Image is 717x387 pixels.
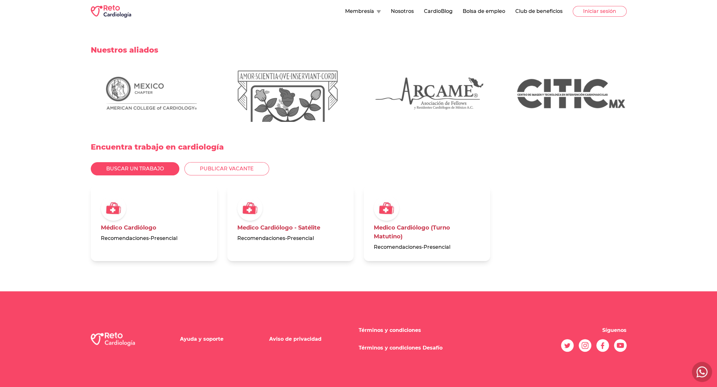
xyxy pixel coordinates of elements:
[101,235,207,242] p: Recomendaciones - Presencial
[237,235,344,242] p: Recomendaciones - Presencial
[391,8,414,15] button: Nosotros
[602,327,627,334] p: Síguenos
[463,8,505,15] button: Bolsa de empleo
[359,327,421,333] a: Términos y condiciones
[101,196,126,221] img: Recomendaciones
[91,332,135,346] img: logo
[424,8,453,15] button: CardioBlog
[91,132,627,162] h2: Encuentra trabajo en cardiología
[91,35,627,65] h2: Nuestros aliados
[180,336,223,342] a: Ayuda y soporte
[573,6,627,17] button: Iniciar sesión
[91,73,202,114] img: Silanes
[101,224,156,231] a: Médico Cardiólogo
[91,162,179,175] button: Buscar un trabajo
[91,5,131,18] img: RETO Cardio Logo
[515,8,563,15] button: Club de beneficios
[359,345,442,351] a: Términos y condiciones Desafío
[345,8,381,15] button: Membresía
[374,196,399,221] img: Recomendaciones
[184,162,269,175] button: Publicar vacante
[515,71,627,116] img: Silanes
[374,224,450,240] a: Medico Cardiólogo (Turno Matutino)
[237,196,263,221] img: Recomendaciones
[374,243,480,251] p: Recomendaciones - Presencial
[269,336,321,342] a: Aviso de privacidad
[237,224,320,231] a: Medico Cardiólogo - Satélite
[374,71,485,116] img: Silanes
[234,65,342,192] img: Silanes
